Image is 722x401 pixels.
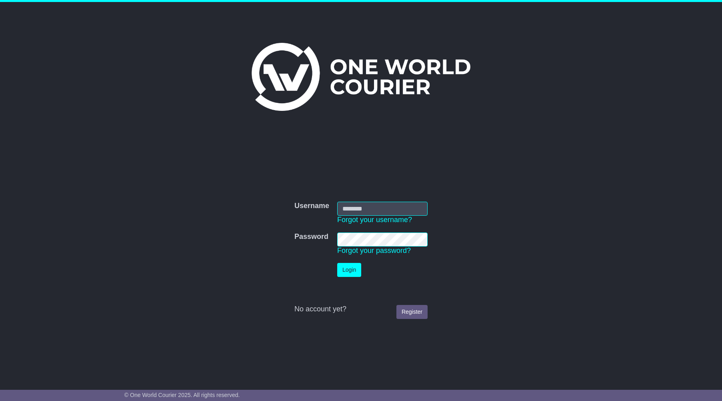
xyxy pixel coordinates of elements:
label: Password [294,233,328,241]
div: No account yet? [294,305,428,314]
span: © One World Courier 2025. All rights reserved. [124,392,240,398]
button: Login [337,263,361,277]
label: Username [294,202,329,211]
a: Forgot your password? [337,247,411,255]
a: Register [396,305,428,319]
img: One World [252,43,470,111]
a: Forgot your username? [337,216,412,224]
